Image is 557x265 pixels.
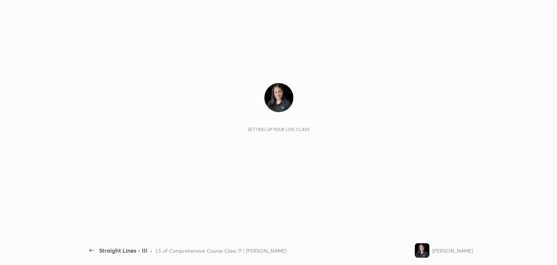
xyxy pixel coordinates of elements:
img: 3bd8f50cf52542888569fb27f05e67d4.jpg [264,83,293,112]
img: 3bd8f50cf52542888569fb27f05e67d4.jpg [415,243,429,258]
div: Setting up your live class [248,127,310,132]
div: [PERSON_NAME] [432,247,473,254]
div: L5 of Comprehensive Course Class 11 | [PERSON_NAME] [156,247,286,254]
div: Straight Lines - III [99,246,147,255]
div: • [150,247,153,254]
